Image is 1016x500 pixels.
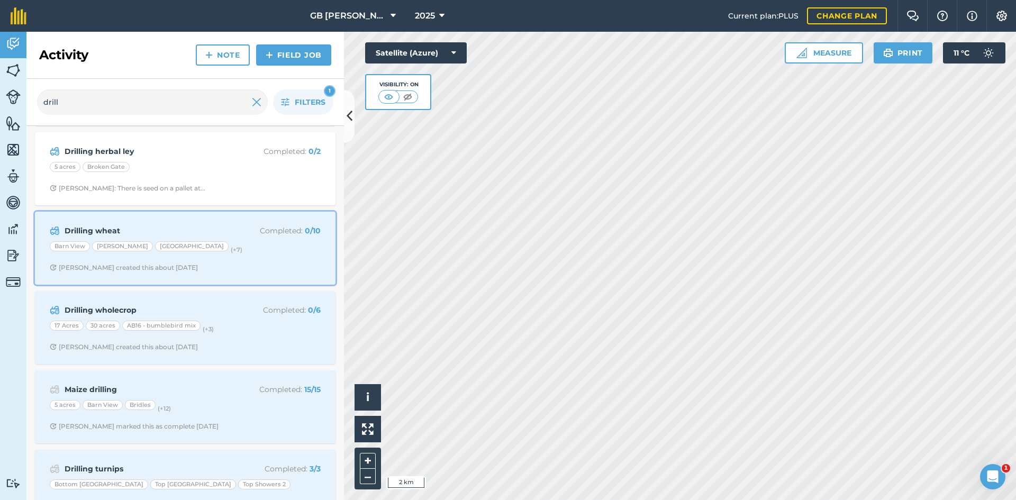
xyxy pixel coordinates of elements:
[6,62,21,78] img: svg+xml;base64,PHN2ZyB4bWxucz0iaHR0cDovL3d3dy53My5vcmcvMjAwMC9zdmciIHdpZHRoPSI1NiIgaGVpZ2h0PSI2MC...
[355,384,381,411] button: i
[6,142,21,158] img: svg+xml;base64,PHN2ZyB4bWxucz0iaHR0cDovL3d3dy53My5vcmcvMjAwMC9zdmciIHdpZHRoPSI1NiIgaGVpZ2h0PSI2MC...
[50,264,57,271] img: Clock with arrow pointing clockwise
[310,464,321,474] strong: 3 / 3
[980,464,1005,489] iframe: Intercom live chat
[150,479,236,490] div: Top [GEOGRAPHIC_DATA]
[83,162,130,172] div: Broken Gate
[50,422,219,431] div: [PERSON_NAME] marked this as complete [DATE]
[125,400,156,411] div: Bridles
[883,47,893,59] img: svg+xml;base64,PHN2ZyB4bWxucz0iaHR0cDovL3d3dy53My5vcmcvMjAwMC9zdmciIHdpZHRoPSIxOSIgaGVpZ2h0PSIyNC...
[50,343,198,351] div: [PERSON_NAME] created this about [DATE]
[978,42,999,63] img: svg+xml;base64,PD94bWwgdmVyc2lvbj0iMS4wIiBlbmNvZGluZz0idXRmLTgiPz4KPCEtLSBHZW5lcmF0b3I6IEFkb2JlIE...
[65,146,232,157] strong: Drilling herbal ley
[324,85,335,97] div: 1
[954,42,969,63] span: 11 ° C
[203,325,214,332] small: (+ 3 )
[305,226,321,235] strong: 0 / 10
[50,241,90,252] div: Barn View
[967,10,977,22] img: svg+xml;base64,PHN2ZyB4bWxucz0iaHR0cDovL3d3dy53My5vcmcvMjAwMC9zdmciIHdpZHRoPSIxNyIgaGVpZ2h0PSIxNy...
[796,48,807,58] img: Ruler icon
[50,145,60,158] img: svg+xml;base64,PD94bWwgdmVyc2lvbj0iMS4wIiBlbmNvZGluZz0idXRmLTgiPz4KPCEtLSBHZW5lcmF0b3I6IEFkb2JlIE...
[304,385,321,394] strong: 15 / 15
[50,224,60,237] img: svg+xml;base64,PD94bWwgdmVyc2lvbj0iMS4wIiBlbmNvZGluZz0idXRmLTgiPz4KPCEtLSBHZW5lcmF0b3I6IEFkb2JlIE...
[92,241,153,252] div: [PERSON_NAME]
[360,453,376,469] button: +
[50,423,57,430] img: Clock with arrow pointing clockwise
[6,221,21,237] img: svg+xml;base64,PD94bWwgdmVyc2lvbj0iMS4wIiBlbmNvZGluZz0idXRmLTgiPz4KPCEtLSBHZW5lcmF0b3I6IEFkb2JlIE...
[252,96,261,108] img: svg+xml;base64,PHN2ZyB4bWxucz0iaHR0cDovL3d3dy53My5vcmcvMjAwMC9zdmciIHdpZHRoPSIyMiIgaGVpZ2h0PSIzMC...
[50,479,148,490] div: Bottom [GEOGRAPHIC_DATA]
[158,404,171,412] small: (+ 12 )
[365,42,467,63] button: Satellite (Azure)
[6,115,21,131] img: svg+xml;base64,PHN2ZyB4bWxucz0iaHR0cDovL3d3dy53My5vcmcvMjAwMC9zdmciIHdpZHRoPSI1NiIgaGVpZ2h0PSI2MC...
[310,10,386,22] span: GB [PERSON_NAME] Farms
[50,263,198,272] div: [PERSON_NAME] created this about [DATE]
[41,139,329,199] a: Drilling herbal leyCompleted: 0/25 acresBroken GateClock with arrow pointing clockwise[PERSON_NAM...
[266,49,273,61] img: svg+xml;base64,PHN2ZyB4bWxucz0iaHR0cDovL3d3dy53My5vcmcvMjAwMC9zdmciIHdpZHRoPSIxNCIgaGVpZ2h0PSIyNC...
[943,42,1005,63] button: 11 °C
[237,225,321,237] p: Completed :
[41,297,329,358] a: Drilling wholecropCompleted: 0/617 Acres30 acresAB16 - bumblebird mix(+3)Clock with arrow pointin...
[362,423,374,435] img: Four arrows, one pointing top left, one top right, one bottom right and the last bottom left
[6,89,21,104] img: svg+xml;base64,PD94bWwgdmVyc2lvbj0iMS4wIiBlbmNvZGluZz0idXRmLTgiPz4KPCEtLSBHZW5lcmF0b3I6IEFkb2JlIE...
[237,384,321,395] p: Completed :
[309,147,321,156] strong: 0 / 2
[237,463,321,475] p: Completed :
[65,304,232,316] strong: Drilling wholecrop
[6,275,21,289] img: svg+xml;base64,PD94bWwgdmVyc2lvbj0iMS4wIiBlbmNvZGluZz0idXRmLTgiPz4KPCEtLSBHZW5lcmF0b3I6IEFkb2JlIE...
[785,42,863,63] button: Measure
[237,304,321,316] p: Completed :
[237,146,321,157] p: Completed :
[50,383,60,396] img: svg+xml;base64,PD94bWwgdmVyc2lvbj0iMS4wIiBlbmNvZGluZz0idXRmLTgiPz4KPCEtLSBHZW5lcmF0b3I6IEFkb2JlIE...
[122,321,201,331] div: AB16 - bumblebird mix
[366,390,369,404] span: i
[273,89,333,115] button: Filters
[807,7,887,24] a: Change plan
[256,44,331,66] a: Field Job
[11,7,26,24] img: fieldmargin Logo
[65,225,232,237] strong: Drilling wheat
[238,479,291,490] div: Top Showers 2
[231,246,242,253] small: (+ 7 )
[39,47,88,63] h2: Activity
[83,400,123,411] div: Barn View
[6,168,21,184] img: svg+xml;base64,PD94bWwgdmVyc2lvbj0iMS4wIiBlbmNvZGluZz0idXRmLTgiPz4KPCEtLSBHZW5lcmF0b3I6IEFkb2JlIE...
[995,11,1008,21] img: A cog icon
[401,92,414,102] img: svg+xml;base64,PHN2ZyB4bWxucz0iaHR0cDovL3d3dy53My5vcmcvMjAwMC9zdmciIHdpZHRoPSI1MCIgaGVpZ2h0PSI0MC...
[50,400,80,411] div: 5 acres
[728,10,799,22] span: Current plan : PLUS
[205,49,213,61] img: svg+xml;base64,PHN2ZyB4bWxucz0iaHR0cDovL3d3dy53My5vcmcvMjAwMC9zdmciIHdpZHRoPSIxNCIgaGVpZ2h0PSIyNC...
[86,321,120,331] div: 30 acres
[50,162,80,172] div: 5 acres
[295,96,325,108] span: Filters
[308,305,321,315] strong: 0 / 6
[37,89,268,115] input: Search for an activity
[41,218,329,278] a: Drilling wheatCompleted: 0/10Barn View[PERSON_NAME][GEOGRAPHIC_DATA](+7)Clock with arrow pointing...
[65,463,232,475] strong: Drilling turnips
[65,384,232,395] strong: Maize drilling
[906,11,919,21] img: Two speech bubbles overlapping with the left bubble in the forefront
[6,195,21,211] img: svg+xml;base64,PD94bWwgdmVyc2lvbj0iMS4wIiBlbmNvZGluZz0idXRmLTgiPz4KPCEtLSBHZW5lcmF0b3I6IEFkb2JlIE...
[1002,464,1010,472] span: 1
[50,185,57,192] img: Clock with arrow pointing clockwise
[50,304,60,316] img: svg+xml;base64,PD94bWwgdmVyc2lvbj0iMS4wIiBlbmNvZGluZz0idXRmLTgiPz4KPCEtLSBHZW5lcmF0b3I6IEFkb2JlIE...
[936,11,949,21] img: A question mark icon
[415,10,435,22] span: 2025
[6,248,21,263] img: svg+xml;base64,PD94bWwgdmVyc2lvbj0iMS4wIiBlbmNvZGluZz0idXRmLTgiPz4KPCEtLSBHZW5lcmF0b3I6IEFkb2JlIE...
[155,241,229,252] div: [GEOGRAPHIC_DATA]
[382,92,395,102] img: svg+xml;base64,PHN2ZyB4bWxucz0iaHR0cDovL3d3dy53My5vcmcvMjAwMC9zdmciIHdpZHRoPSI1MCIgaGVpZ2h0PSI0MC...
[6,36,21,52] img: svg+xml;base64,PD94bWwgdmVyc2lvbj0iMS4wIiBlbmNvZGluZz0idXRmLTgiPz4KPCEtLSBHZW5lcmF0b3I6IEFkb2JlIE...
[360,469,376,484] button: –
[874,42,933,63] button: Print
[378,80,419,89] div: Visibility: On
[50,184,205,193] div: [PERSON_NAME]: There is seed on a pallet at...
[50,343,57,350] img: Clock with arrow pointing clockwise
[50,462,60,475] img: svg+xml;base64,PD94bWwgdmVyc2lvbj0iMS4wIiBlbmNvZGluZz0idXRmLTgiPz4KPCEtLSBHZW5lcmF0b3I6IEFkb2JlIE...
[50,321,84,331] div: 17 Acres
[6,478,21,488] img: svg+xml;base64,PD94bWwgdmVyc2lvbj0iMS4wIiBlbmNvZGluZz0idXRmLTgiPz4KPCEtLSBHZW5lcmF0b3I6IEFkb2JlIE...
[196,44,250,66] a: Note
[41,377,329,437] a: Maize drillingCompleted: 15/155 acresBarn ViewBridles(+12)Clock with arrow pointing clockwise[PER...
